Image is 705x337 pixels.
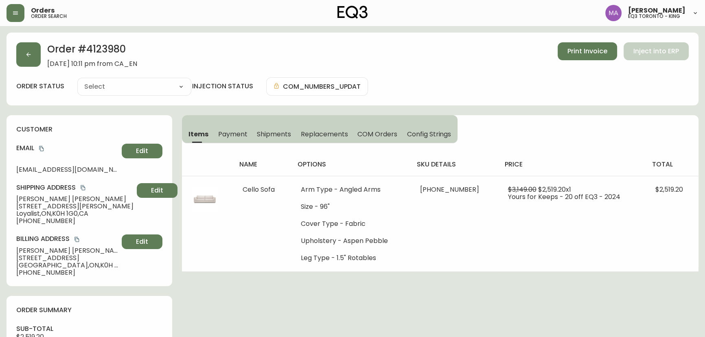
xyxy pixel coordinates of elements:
span: Replacements [301,130,348,138]
span: Items [188,130,208,138]
li: Cover Type - Fabric [300,220,400,228]
span: [EMAIL_ADDRESS][DOMAIN_NAME] [16,166,118,173]
li: Leg Type - 1.5" Rotables [300,254,400,262]
span: Orders [31,7,55,14]
li: Arm Type - Angled Arms [300,186,400,193]
button: copy [73,235,81,243]
span: Edit [151,186,163,195]
li: Size - 96" [300,203,400,210]
img: 4f0989f25cbf85e7eb2537583095d61e [605,5,622,21]
h4: total [652,160,692,169]
span: Payment [218,130,247,138]
span: $2,519.20 x 1 [538,185,571,194]
span: $3,149.00 [508,185,536,194]
span: [PERSON_NAME] [628,7,685,14]
span: [PHONE_NUMBER] [420,185,479,194]
span: COM Orders [357,130,397,138]
span: [GEOGRAPHIC_DATA] , ON , K0H 2T0 , CA [16,262,118,269]
span: [PHONE_NUMBER] [16,217,134,225]
span: Print Invoice [567,47,607,56]
button: Edit [137,183,177,198]
button: copy [37,144,46,153]
span: $2,519.20 [655,185,683,194]
h4: injection status [192,82,253,91]
h4: Email [16,144,118,153]
li: Upholstery - Aspen Pebble [300,237,400,245]
span: Edit [136,237,148,246]
button: Edit [122,144,162,158]
span: [PHONE_NUMBER] [16,269,118,276]
h5: eq3 toronto - king [628,14,680,19]
h4: sku details [417,160,492,169]
label: order status [16,82,64,91]
h4: price [505,160,639,169]
h4: customer [16,125,162,134]
span: Config Strings [407,130,451,138]
span: [STREET_ADDRESS] [16,254,118,262]
img: c5d2ca1b-892c-4fd1-9775-0a61c35ceee8.jpg [192,186,218,212]
span: Cello Sofa [243,185,275,194]
button: Edit [122,234,162,249]
h4: name [239,160,284,169]
span: Yours for Keeps - 20 off EQ3 - 2024 [508,192,620,201]
span: Loyalist , ON , K0H 1G0 , CA [16,210,134,217]
button: Print Invoice [558,42,617,60]
h4: sub-total [16,324,162,333]
h4: Billing Address [16,234,118,243]
span: [PERSON_NAME] [PERSON_NAME] [16,247,118,254]
h4: Shipping Address [16,183,134,192]
span: Shipments [257,130,291,138]
img: logo [337,6,368,19]
h5: order search [31,14,67,19]
span: [DATE] 10:11 pm from CA_EN [47,60,137,68]
h2: Order # 4123980 [47,42,137,60]
span: Edit [136,147,148,155]
span: [PERSON_NAME] [PERSON_NAME] [16,195,134,203]
span: [STREET_ADDRESS][PERSON_NAME] [16,203,134,210]
h4: options [297,160,403,169]
h4: order summary [16,306,162,315]
button: copy [79,184,87,192]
